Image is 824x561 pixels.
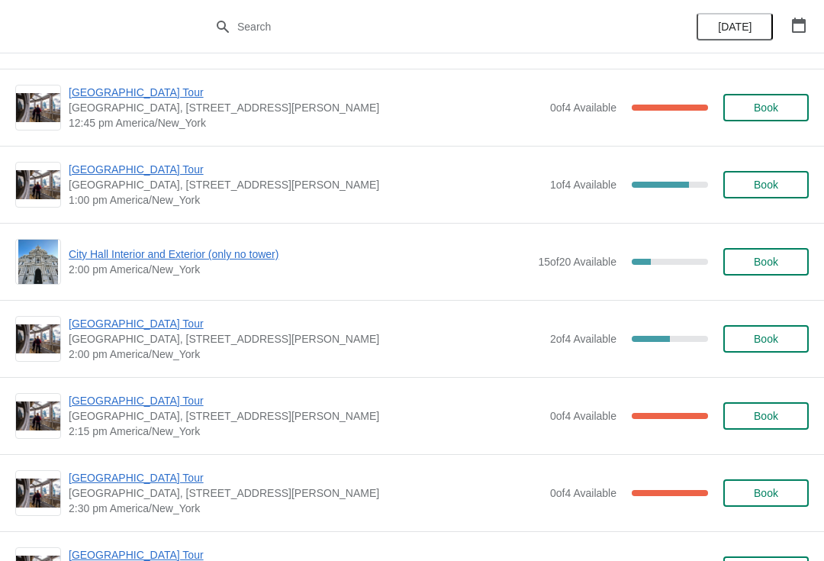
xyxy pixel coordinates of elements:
span: [GEOGRAPHIC_DATA] Tour [69,470,542,485]
span: [GEOGRAPHIC_DATA], [STREET_ADDRESS][PERSON_NAME] [69,485,542,501]
span: [GEOGRAPHIC_DATA], [STREET_ADDRESS][PERSON_NAME] [69,408,542,424]
span: [DATE] [718,21,752,33]
span: Book [754,102,778,114]
span: [GEOGRAPHIC_DATA] Tour [69,393,542,408]
span: [GEOGRAPHIC_DATA] Tour [69,85,542,100]
span: [GEOGRAPHIC_DATA], [STREET_ADDRESS][PERSON_NAME] [69,331,542,347]
img: City Hall Tower Tour | City Hall Visitor Center, 1400 John F Kennedy Boulevard Suite 121, Philade... [16,170,60,200]
img: City Hall Tower Tour | City Hall Visitor Center, 1400 John F Kennedy Boulevard Suite 121, Philade... [16,401,60,431]
span: Book [754,256,778,268]
span: 2:00 pm America/New_York [69,262,530,277]
button: [DATE] [697,13,773,40]
span: [GEOGRAPHIC_DATA], [STREET_ADDRESS][PERSON_NAME] [69,100,542,115]
span: 1 of 4 Available [550,179,616,191]
span: City Hall Interior and Exterior (only no tower) [69,247,530,262]
span: [GEOGRAPHIC_DATA] Tour [69,316,542,331]
span: 12:45 pm America/New_York [69,115,542,131]
span: 1:00 pm America/New_York [69,192,542,208]
button: Book [723,402,809,430]
img: City Hall Tower Tour | City Hall Visitor Center, 1400 John F Kennedy Boulevard Suite 121, Philade... [16,93,60,123]
span: 2 of 4 Available [550,333,616,345]
input: Search [237,13,618,40]
span: 15 of 20 Available [538,256,616,268]
span: [GEOGRAPHIC_DATA], [STREET_ADDRESS][PERSON_NAME] [69,177,542,192]
button: Book [723,248,809,276]
span: 0 of 4 Available [550,410,616,422]
button: Book [723,94,809,121]
span: 2:30 pm America/New_York [69,501,542,516]
button: Book [723,325,809,353]
img: City Hall Tower Tour | City Hall Visitor Center, 1400 John F Kennedy Boulevard Suite 121, Philade... [16,324,60,354]
span: Book [754,333,778,345]
span: 2:15 pm America/New_York [69,424,542,439]
span: 0 of 4 Available [550,487,616,499]
span: 2:00 pm America/New_York [69,347,542,362]
span: 0 of 4 Available [550,102,616,114]
img: City Hall Interior and Exterior (only no tower) | | 2:00 pm America/New_York [18,240,59,284]
span: Book [754,487,778,499]
span: Book [754,410,778,422]
button: Book [723,171,809,198]
span: Book [754,179,778,191]
span: [GEOGRAPHIC_DATA] Tour [69,162,542,177]
img: City Hall Tower Tour | City Hall Visitor Center, 1400 John F Kennedy Boulevard Suite 121, Philade... [16,479,60,508]
button: Book [723,479,809,507]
